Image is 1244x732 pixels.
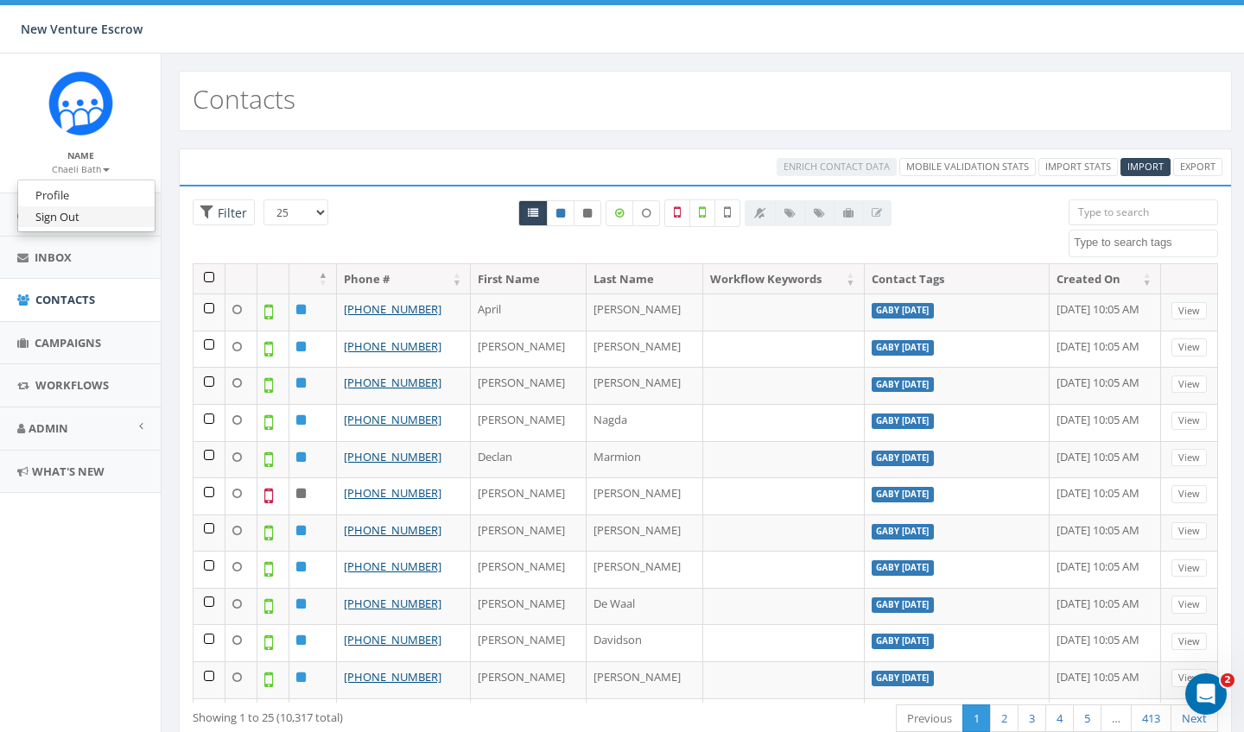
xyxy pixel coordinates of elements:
[18,185,155,206] a: Profile
[35,335,101,350] span: Campaigns
[471,264,587,294] th: First Name
[471,514,587,552] td: [PERSON_NAME]
[344,558,441,574] a: [PHONE_NUMBER]
[471,293,587,331] td: April
[574,200,601,226] a: Opted Out
[344,522,441,538] a: [PHONE_NUMBER]
[344,301,441,317] a: [PHONE_NUMBER]
[518,200,548,226] a: All contacts
[587,293,702,331] td: [PERSON_NAME]
[1050,661,1161,698] td: [DATE] 10:05 AM
[1127,160,1164,173] span: Import
[703,264,865,294] th: Workflow Keywords: activate to sort column ascending
[471,624,587,661] td: [PERSON_NAME]
[1050,588,1161,625] td: [DATE] 10:05 AM
[587,624,702,661] td: Davidson
[587,588,702,625] td: De Waal
[471,404,587,441] td: [PERSON_NAME]
[344,375,441,390] a: [PHONE_NUMBER]
[587,514,702,552] td: [PERSON_NAME]
[899,158,1036,176] a: Mobile Validation Stats
[587,477,702,514] td: [PERSON_NAME]
[35,249,72,265] span: Inbox
[1050,293,1161,331] td: [DATE] 10:05 AM
[471,441,587,478] td: Declan
[344,449,441,464] a: [PHONE_NUMBER]
[872,524,935,540] label: Gaby [DATE]
[1050,367,1161,404] td: [DATE] 10:05 AM
[583,208,592,218] i: This phone number is unsubscribed and has opted-out of all texts.
[1050,404,1161,441] td: [DATE] 10:05 AM
[35,292,95,307] span: Contacts
[1127,160,1164,173] span: CSV files only
[587,367,702,404] td: [PERSON_NAME]
[344,485,441,501] a: [PHONE_NUMBER]
[1050,264,1161,294] th: Created On: activate to sort column ascending
[471,661,587,698] td: [PERSON_NAME]
[872,377,935,393] label: Gaby [DATE]
[1171,485,1207,503] a: View
[714,199,740,227] label: Not Validated
[1050,624,1161,661] td: [DATE] 10:05 AM
[471,588,587,625] td: [PERSON_NAME]
[193,85,295,113] h2: Contacts
[872,597,935,613] label: Gaby [DATE]
[1171,302,1207,320] a: View
[344,669,441,685] a: [PHONE_NUMBER]
[1050,514,1161,552] td: [DATE] 10:05 AM
[48,71,113,136] img: Rally_Corp_Icon_1.png
[18,206,155,228] a: Sign Out
[1050,331,1161,368] td: [DATE] 10:05 AM
[471,331,587,368] td: [PERSON_NAME]
[193,703,605,726] div: Showing 1 to 25 (10,317 total)
[872,303,935,319] label: Gaby [DATE]
[193,199,255,226] span: Advance Filter
[1050,441,1161,478] td: [DATE] 10:05 AM
[587,264,702,294] th: Last Name
[1171,449,1207,467] a: View
[689,199,715,227] label: Validated
[872,487,935,502] label: Gaby [DATE]
[1171,375,1207,394] a: View
[664,199,690,227] label: Not a Mobile
[587,441,702,478] td: Marmion
[1171,596,1207,614] a: View
[872,634,935,649] label: Gaby [DATE]
[1171,522,1207,540] a: View
[606,200,633,226] label: Data Enriched
[1050,551,1161,588] td: [DATE] 10:05 AM
[35,377,109,393] span: Workflows
[587,331,702,368] td: [PERSON_NAME]
[556,208,565,218] i: This phone number is subscribed and will receive texts.
[1050,477,1161,514] td: [DATE] 10:05 AM
[471,551,587,588] td: [PERSON_NAME]
[872,340,935,356] label: Gaby [DATE]
[872,413,935,429] label: Gaby [DATE]
[52,163,110,175] small: Chaeli Bath
[52,161,110,176] a: Chaeli Bath
[587,404,702,441] td: Nagda
[344,596,441,611] a: [PHONE_NUMBER]
[21,21,143,37] span: New Venture Escrow
[29,420,68,436] span: Admin
[32,464,105,479] span: What's New
[1038,158,1118,176] a: Import Stats
[344,412,441,427] a: [PHONE_NUMBER]
[67,149,94,161] small: Name
[587,551,702,588] td: [PERSON_NAME]
[337,264,471,294] th: Phone #: activate to sort column ascending
[872,560,935,576] label: Gaby [DATE]
[587,661,702,698] td: [PERSON_NAME]
[344,338,441,354] a: [PHONE_NUMBER]
[632,200,660,226] label: Data not Enriched
[1173,158,1222,176] a: Export
[1120,158,1171,176] a: Import
[1221,673,1234,687] span: 2
[1185,673,1227,715] iframe: Intercom live chat
[547,200,574,226] a: Active
[872,671,935,686] label: Gaby [DATE]
[1171,338,1207,357] a: View
[471,367,587,404] td: [PERSON_NAME]
[344,632,441,647] a: [PHONE_NUMBER]
[1171,669,1207,687] a: View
